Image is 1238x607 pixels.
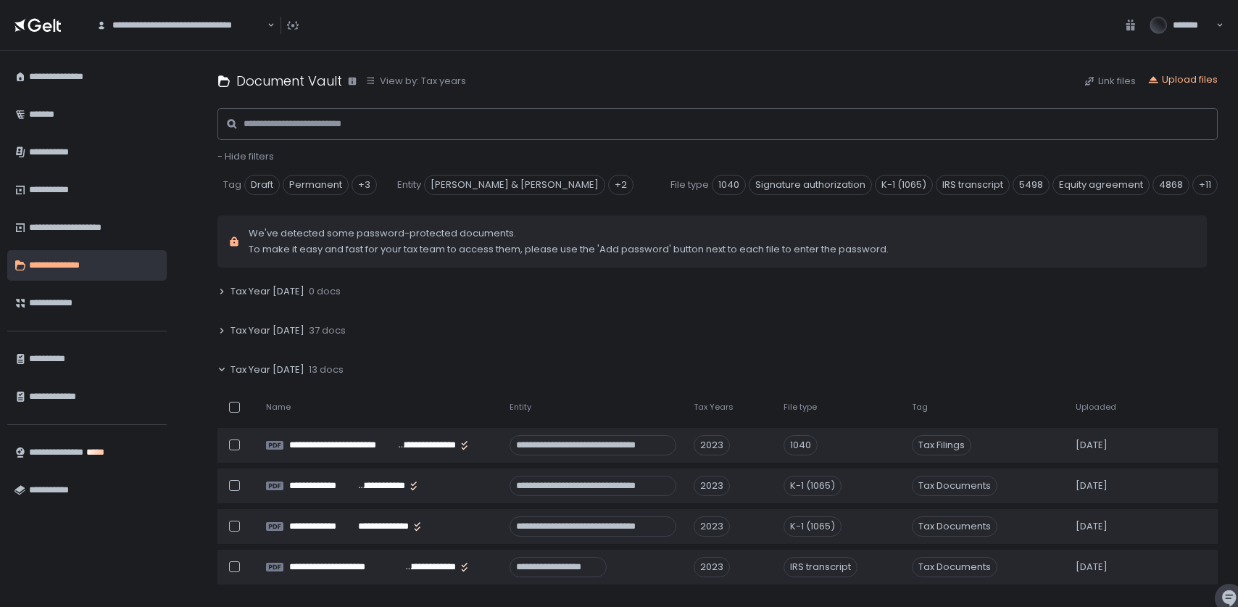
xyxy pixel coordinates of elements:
[875,175,933,195] span: K-1 (1065)
[309,285,341,298] span: 0 docs
[1147,73,1218,86] button: Upload files
[236,71,342,91] h1: Document Vault
[694,476,730,496] div: 2023
[309,324,346,337] span: 37 docs
[670,178,709,191] span: File type
[1192,175,1218,195] div: +11
[912,402,928,413] span: Tag
[217,149,274,163] span: - Hide filters
[912,435,971,455] span: Tax Filings
[283,175,349,195] span: Permanent
[694,516,730,537] div: 2023
[694,435,730,455] div: 2023
[784,435,818,455] div: 1040
[365,75,466,88] button: View by: Tax years
[352,175,377,195] div: +3
[230,324,304,337] span: Tax Year [DATE]
[712,175,746,195] span: 1040
[784,476,842,496] div: K-1 (1065)
[424,175,605,195] span: [PERSON_NAME] & [PERSON_NAME]
[936,175,1010,195] span: IRS transcript
[249,227,889,240] span: We've detected some password-protected documents.
[1076,520,1108,533] span: [DATE]
[784,516,842,537] div: K-1 (1065)
[249,243,889,256] span: To make it easy and fast for your tax team to access them, please use the 'Add password' button n...
[912,516,997,537] span: Tax Documents
[1084,75,1136,88] button: Link files
[230,285,304,298] span: Tax Year [DATE]
[230,363,304,376] span: Tax Year [DATE]
[1013,175,1050,195] span: 5498
[510,402,531,413] span: Entity
[1076,439,1108,452] span: [DATE]
[608,175,633,195] div: +2
[1076,561,1108,574] span: [DATE]
[784,557,857,577] div: IRS transcript
[244,175,280,195] span: Draft
[694,557,730,577] div: 2023
[784,402,817,413] span: File type
[87,10,275,41] div: Search for option
[694,402,734,413] span: Tax Years
[1052,175,1150,195] span: Equity agreement
[1076,479,1108,492] span: [DATE]
[1076,402,1116,413] span: Uploaded
[265,18,266,33] input: Search for option
[309,363,344,376] span: 13 docs
[1152,175,1189,195] span: 4868
[266,402,291,413] span: Name
[749,175,872,195] span: Signature authorization
[912,557,997,577] span: Tax Documents
[397,178,421,191] span: Entity
[217,150,274,163] button: - Hide filters
[223,178,241,191] span: Tag
[912,476,997,496] span: Tax Documents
